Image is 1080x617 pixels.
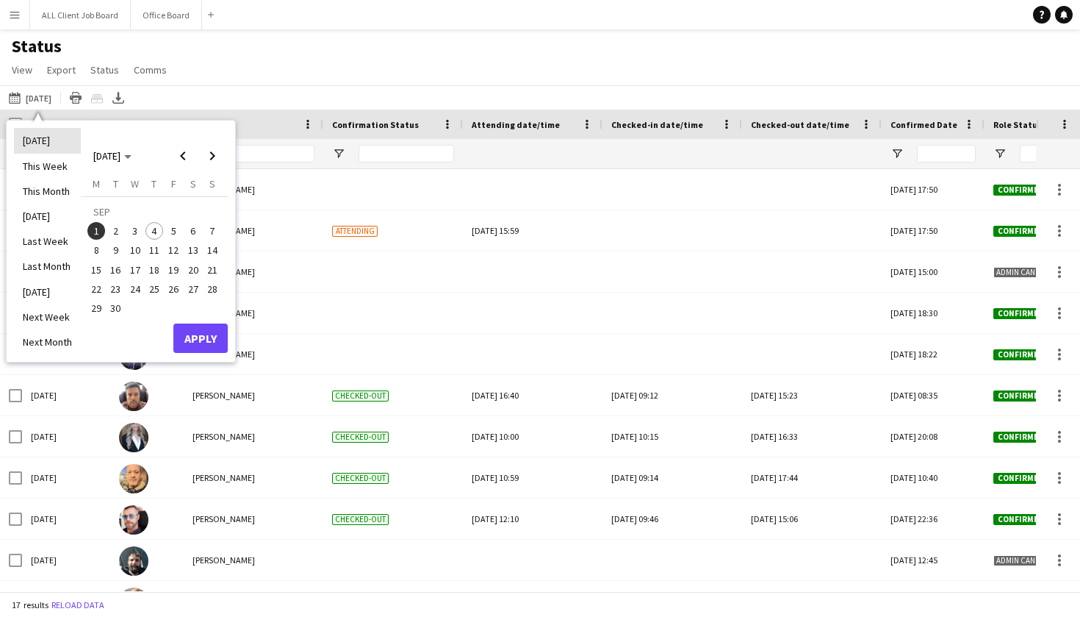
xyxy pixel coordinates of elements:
[126,240,145,260] button: 10-09-2025
[87,261,105,279] span: 15
[145,280,163,298] span: 25
[119,119,144,130] span: Photo
[751,119,849,130] span: Checked-out date/time
[611,119,703,130] span: Checked-in date/time
[87,279,106,299] button: 22-09-2025
[87,202,222,221] td: SEP
[190,177,196,190] span: S
[332,390,389,402] span: Checked-out
[87,260,106,279] button: 15-09-2025
[106,299,125,318] button: 30-09-2025
[993,349,1048,360] span: Confirmed
[993,226,1048,237] span: Confirmed
[183,221,202,240] button: 06-09-2025
[90,63,119,76] span: Status
[472,416,594,457] div: [DATE] 10:00
[14,204,81,229] li: [DATE]
[67,89,84,107] app-action-btn: Print
[332,226,378,237] span: Attending
[119,423,148,452] img: Heather Lynn
[107,222,125,240] span: 2
[171,177,176,190] span: F
[890,147,904,160] button: Open Filter Menu
[472,210,594,251] div: [DATE] 15:59
[93,177,100,190] span: M
[882,210,984,251] div: [DATE] 17:50
[106,279,125,299] button: 23-09-2025
[126,261,144,279] span: 17
[1020,145,1079,163] input: Role Status Filter Input
[14,128,81,153] li: [DATE]
[882,540,984,580] div: [DATE] 12:45
[192,390,255,401] span: [PERSON_NAME]
[12,63,32,76] span: View
[993,555,1065,566] span: Admin cancelled
[47,63,76,76] span: Export
[126,279,145,299] button: 24-09-2025
[106,260,125,279] button: 16-09-2025
[882,293,984,333] div: [DATE] 18:30
[184,261,202,279] span: 20
[151,177,156,190] span: T
[472,499,594,539] div: [DATE] 12:10
[332,514,389,525] span: Checked-out
[145,260,164,279] button: 18-09-2025
[107,299,125,317] span: 30
[359,145,454,163] input: Confirmation Status Filter Input
[204,261,221,279] span: 21
[14,229,81,254] li: Last Week
[882,334,984,374] div: [DATE] 18:22
[882,416,984,457] div: [DATE] 20:08
[993,432,1048,443] span: Confirmed
[145,222,163,240] span: 4
[119,505,148,535] img: Chris Hickie
[14,304,81,329] li: Next Week
[22,375,110,416] div: [DATE]
[126,221,145,240] button: 03-09-2025
[145,240,164,260] button: 11-09-2025
[22,499,110,539] div: [DATE]
[119,464,148,493] img: Neil Stocks
[84,60,125,79] a: Status
[993,308,1048,319] span: Confirmed
[993,119,1042,130] span: Role Status
[164,279,183,299] button: 26-09-2025
[203,279,222,299] button: 28-09-2025
[107,242,125,260] span: 9
[41,60,82,79] a: Export
[87,222,105,240] span: 1
[134,63,167,76] span: Comms
[198,141,227,171] button: Next month
[204,280,221,298] span: 28
[48,597,107,613] button: Reload data
[6,89,54,107] button: [DATE]
[106,240,125,260] button: 09-09-2025
[993,147,1007,160] button: Open Filter Menu
[192,431,255,442] span: [PERSON_NAME]
[22,416,110,457] div: [DATE]
[882,252,984,292] div: [DATE] 15:00
[192,513,255,524] span: [PERSON_NAME]
[119,546,148,576] img: Kris Byrne
[993,390,1048,402] span: Confirmed
[165,261,182,279] span: 19
[30,1,131,29] button: ALL Client Job Board
[107,280,125,298] span: 23
[14,179,81,204] li: This Month
[93,149,120,163] span: [DATE]
[611,375,733,416] div: [DATE] 09:12
[87,280,105,298] span: 22
[611,499,733,539] div: [DATE] 09:46
[145,242,163,260] span: 11
[87,242,105,260] span: 8
[165,222,182,240] span: 5
[128,60,173,79] a: Comms
[751,499,873,539] div: [DATE] 15:06
[890,119,957,130] span: Confirmed Date
[183,240,202,260] button: 13-09-2025
[993,514,1048,525] span: Confirmed
[332,119,419,130] span: Confirmation Status
[87,221,106,240] button: 01-09-2025
[219,145,314,163] input: Name Filter Input
[993,473,1048,484] span: Confirmed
